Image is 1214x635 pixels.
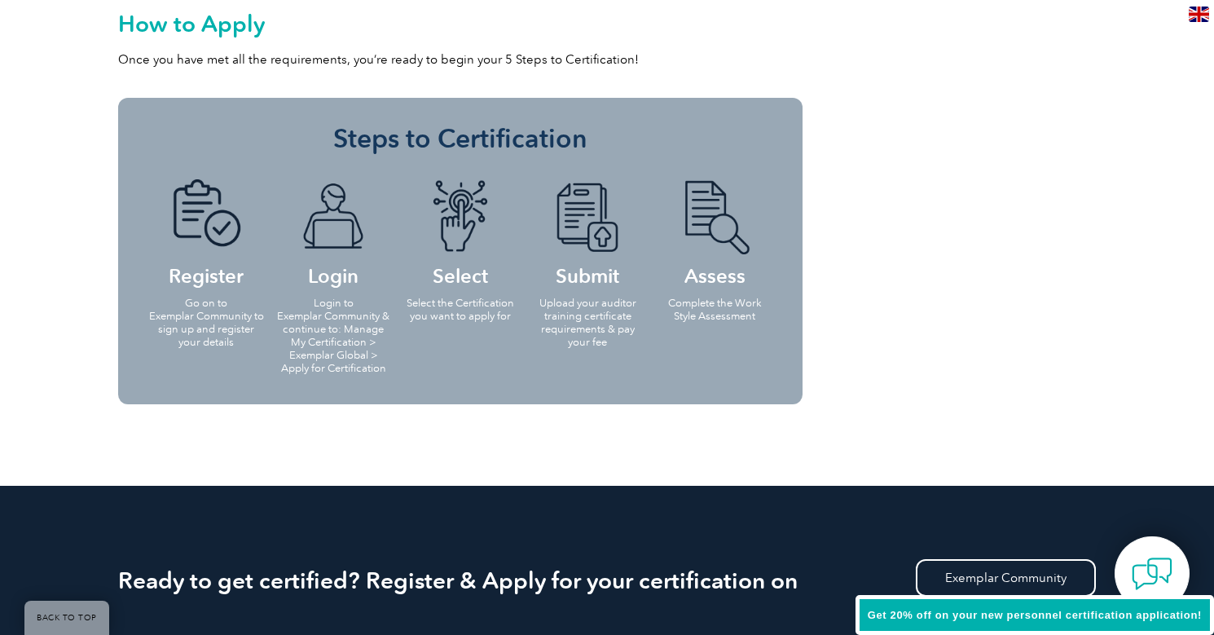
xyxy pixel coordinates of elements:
[402,179,519,284] h4: Select
[118,567,1096,593] h2: Ready to get certified? Register & Apply for your certification on
[543,179,632,254] img: icon-blue-doc-arrow.png
[656,297,773,323] p: Complete the Work Style Assessment
[275,297,392,375] p: Login to Exemplar Community & continue to: Manage My Certification > Exemplar Global > Apply for ...
[402,297,519,323] p: Select the Certification you want to apply for
[670,179,759,254] img: icon-blue-doc-search.png
[143,122,778,155] h3: Steps to Certification
[161,179,251,254] img: icon-blue-doc-tick.png
[118,11,803,37] h2: How to Apply
[529,297,646,349] p: Upload your auditor training certificate requirements & pay your fee
[1132,553,1172,594] img: contact-chat.png
[916,559,1096,597] a: Exemplar Community
[288,179,378,254] img: icon-blue-laptop-male.png
[656,179,773,284] h4: Assess
[1189,7,1209,22] img: en
[24,601,109,635] a: BACK TO TOP
[118,51,803,68] p: Once you have met all the requirements, you’re ready to begin your 5 Steps to Certification!
[275,179,392,284] h4: Login
[868,609,1202,621] span: Get 20% off on your new personnel certification application!
[416,179,505,254] img: icon-blue-finger-button.png
[147,179,265,284] h4: Register
[529,179,646,284] h4: Submit
[147,297,265,349] p: Go on to Exemplar Community to sign up and register your details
